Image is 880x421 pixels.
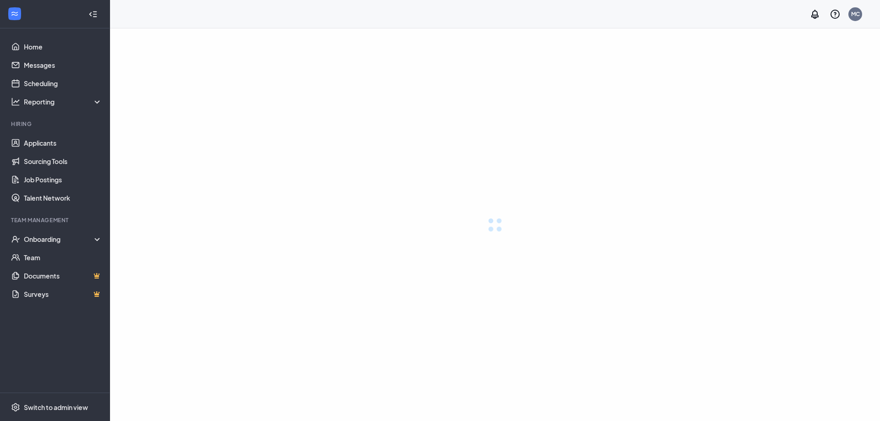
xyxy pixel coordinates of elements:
[24,56,102,74] a: Messages
[11,216,100,224] div: Team Management
[11,120,100,128] div: Hiring
[24,152,102,170] a: Sourcing Tools
[88,10,98,19] svg: Collapse
[24,38,102,56] a: Home
[24,74,102,93] a: Scheduling
[830,9,841,20] svg: QuestionInfo
[11,235,20,244] svg: UserCheck
[10,9,19,18] svg: WorkstreamLogo
[24,267,102,285] a: DocumentsCrown
[24,134,102,152] a: Applicants
[809,9,820,20] svg: Notifications
[24,170,102,189] a: Job Postings
[11,403,20,412] svg: Settings
[24,189,102,207] a: Talent Network
[11,97,20,106] svg: Analysis
[24,248,102,267] a: Team
[851,10,860,18] div: MC
[24,285,102,303] a: SurveysCrown
[24,403,88,412] div: Switch to admin view
[24,235,103,244] div: Onboarding
[24,97,103,106] div: Reporting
